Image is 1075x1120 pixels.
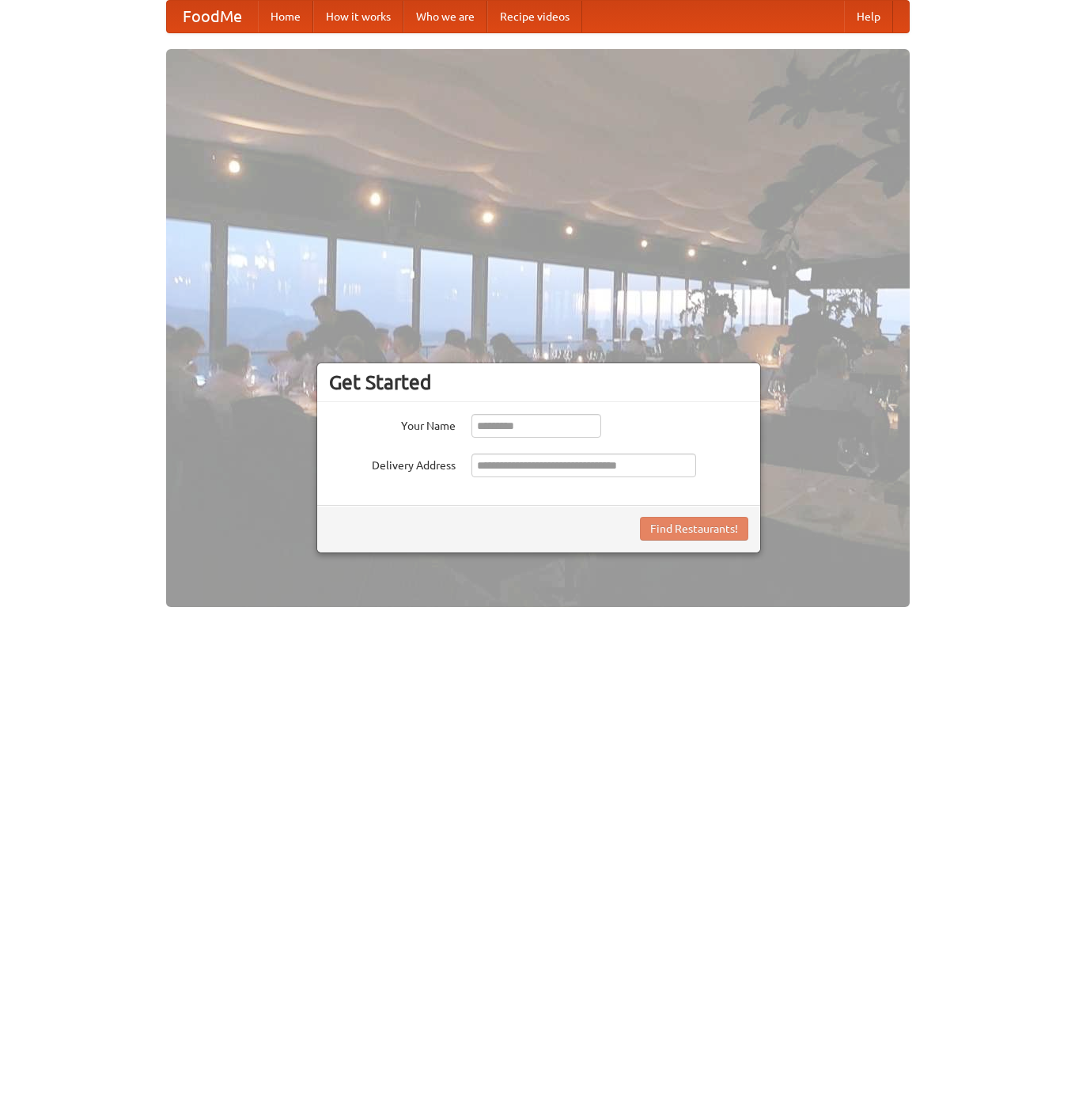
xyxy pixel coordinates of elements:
[258,1,313,32] a: Home
[329,454,456,473] label: Delivery Address
[640,517,748,541] button: Find Restaurants!
[313,1,403,32] a: How it works
[329,414,456,434] label: Your Name
[167,1,258,32] a: FoodMe
[487,1,582,32] a: Recipe videos
[403,1,487,32] a: Who we are
[329,370,748,394] h3: Get Started
[844,1,893,32] a: Help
